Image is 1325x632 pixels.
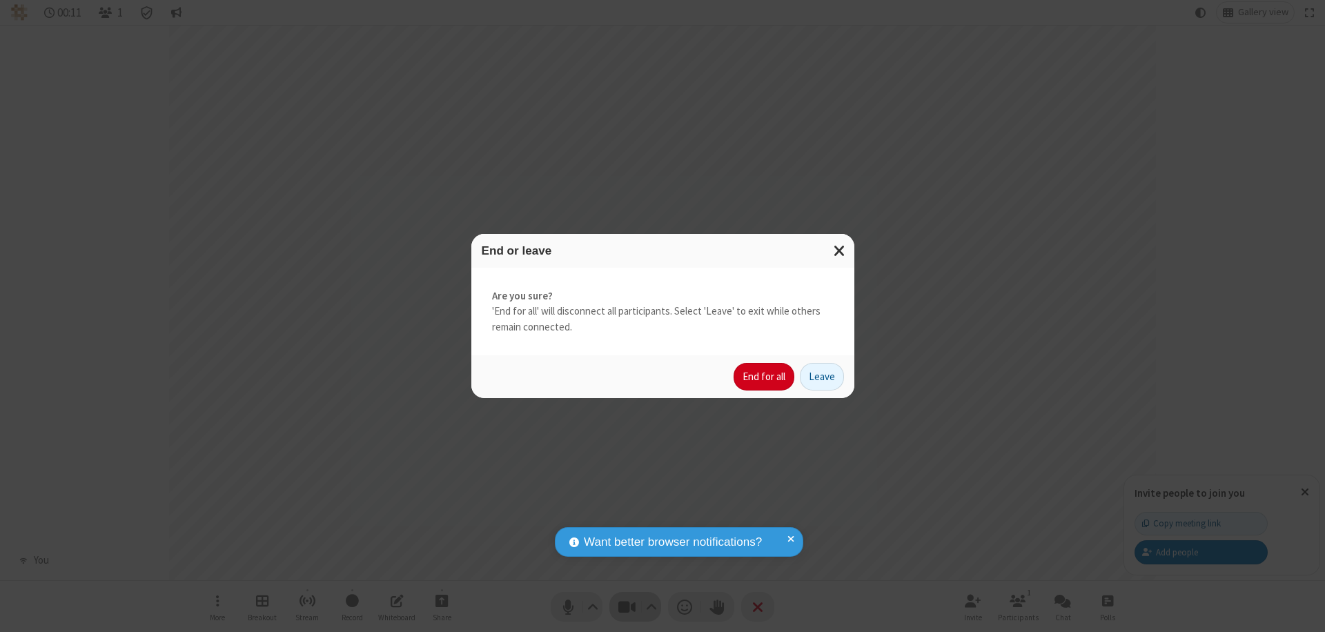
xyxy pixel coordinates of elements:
button: Close modal [825,234,854,268]
span: Want better browser notifications? [584,533,762,551]
h3: End or leave [482,244,844,257]
button: End for all [734,363,794,391]
div: 'End for all' will disconnect all participants. Select 'Leave' to exit while others remain connec... [471,268,854,356]
strong: Are you sure? [492,288,834,304]
button: Leave [800,363,844,391]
